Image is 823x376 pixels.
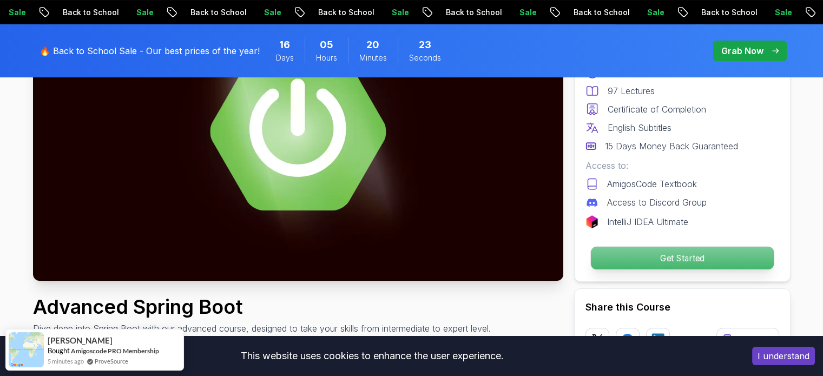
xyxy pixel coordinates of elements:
[608,84,655,97] p: 97 Lectures
[39,44,260,57] p: 🔥 Back to School Sale - Our best prices of the year!
[605,140,738,153] p: 15 Days Money Back Guaranteed
[42,7,115,18] p: Back to School
[721,44,763,57] p: Grab Now
[8,344,736,368] div: This website uses cookies to enhance the user experience.
[169,7,243,18] p: Back to School
[33,322,491,335] p: Dive deep into Spring Boot with our advanced course, designed to take your skills from intermedia...
[607,196,707,209] p: Access to Discord Group
[585,159,779,172] p: Access to:
[688,333,697,346] p: or
[71,347,159,355] a: Amigoscode PRO Membership
[359,52,387,63] span: Minutes
[607,177,697,190] p: AmigosCode Textbook
[754,7,788,18] p: Sale
[425,7,498,18] p: Back to School
[752,347,815,365] button: Accept cookies
[95,357,128,366] a: ProveSource
[608,103,706,116] p: Certificate of Completion
[552,7,626,18] p: Back to School
[626,7,661,18] p: Sale
[33,296,491,318] h1: Advanced Spring Boot
[498,7,533,18] p: Sale
[739,334,772,345] p: Copy link
[115,7,150,18] p: Sale
[276,52,294,63] span: Days
[371,7,405,18] p: Sale
[680,7,754,18] p: Back to School
[590,246,774,270] button: Get Started
[316,52,337,63] span: Hours
[320,37,333,52] span: 5 Hours
[48,336,113,345] span: [PERSON_NAME]
[419,37,431,52] span: 23 Seconds
[585,300,779,315] h2: Share this Course
[48,357,84,366] span: 5 minutes ago
[716,328,779,352] button: Copy link
[297,7,371,18] p: Back to School
[366,37,379,52] span: 20 Minutes
[608,121,671,134] p: English Subtitles
[590,247,773,269] p: Get Started
[48,346,70,355] span: Bought
[279,37,290,52] span: 16 Days
[607,215,688,228] p: IntelliJ IDEA Ultimate
[409,52,441,63] span: Seconds
[9,332,44,367] img: provesource social proof notification image
[243,7,278,18] p: Sale
[585,215,598,228] img: jetbrains logo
